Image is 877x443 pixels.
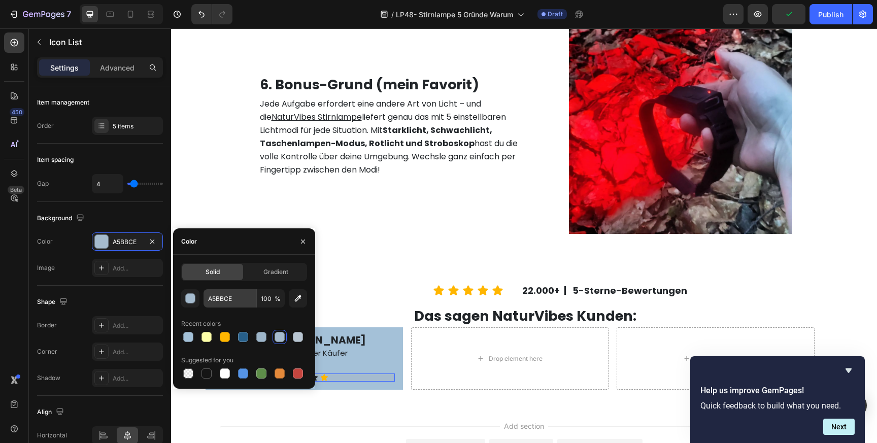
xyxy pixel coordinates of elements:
img: gempages_475959908441785154-465c6445-165f-429c-93f1-9f23023e0025.png [60,299,97,336]
div: Order [37,121,54,130]
div: Add... [113,321,160,330]
span: Verifizierter Käufer [107,319,177,330]
strong: 6. Bonus-Grund (mein Favorit) [89,47,308,65]
div: Publish [818,9,844,20]
input: Eg: FFFFFF [204,289,256,308]
div: Color [37,237,53,246]
div: Gap [37,179,49,188]
input: Auto [92,175,123,193]
div: 5 items [113,122,160,131]
span: % [275,294,281,303]
button: 7 [4,4,76,24]
p: Icon List [49,36,159,48]
div: 450 [10,108,24,116]
div: Beta [8,186,24,194]
div: Item management [37,98,89,107]
span: Jede Aufgabe erfordert eine andere Art von Licht – und die [89,70,310,94]
div: Shadow [37,373,60,383]
button: Next question [823,419,855,435]
div: Drop element here [524,326,578,334]
p: Settings [50,62,79,73]
div: Shape [37,295,70,309]
div: Add... [113,374,160,383]
a: NaturVibes Stirnlampe [100,81,191,95]
div: A5BBCE [113,237,142,247]
div: Background [37,212,86,225]
div: Icon List [55,331,83,340]
p: 7 [66,8,71,20]
span: Solid [206,267,220,277]
h2: Help us improve GemPages! [700,385,855,397]
span: Draft [548,10,563,19]
div: Suggested for you [181,356,233,365]
button: Publish [809,4,852,24]
div: Item spacing [37,155,74,164]
u: NaturVibes Stirnlampe [100,83,191,94]
div: Undo/Redo [191,4,232,24]
div: Help us improve GemPages! [700,364,855,435]
strong: [PERSON_NAME] [107,304,195,319]
div: Image [37,263,55,272]
div: Add... [113,348,160,357]
span: Gradient [263,267,288,277]
span: / [391,9,394,20]
div: Add... [113,264,160,273]
div: Drop element here [318,326,372,334]
strong: Das sagen NaturVibes Kunden: [243,278,465,297]
div: Color [181,237,197,246]
iframe: Design area [171,28,877,443]
button: Hide survey [842,364,855,377]
div: Align [37,405,66,419]
div: Border [37,321,57,330]
div: Corner [37,347,57,356]
p: Advanced [100,62,134,73]
div: Horizontal [37,431,67,440]
strong: 22.000+ | 5-Sterne-Bewertungen [351,256,516,268]
span: liefert genau das mit 5 einstellbaren Lichtmodi für jede Situation. Mit hast du die volle Kontrol... [89,83,347,147]
span: Add section [329,392,377,403]
p: Quick feedback to build what you need. [700,401,855,411]
div: Recent colors [181,319,221,328]
span: LP48- Stirnlampe 5 Gründe Warum [396,9,513,20]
